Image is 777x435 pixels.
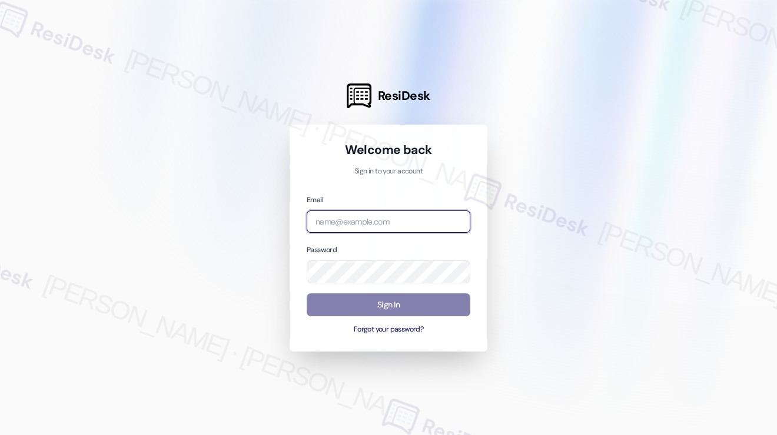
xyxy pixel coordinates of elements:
[307,210,470,233] input: name@example.com
[307,324,470,335] button: Forgot your password?
[378,88,430,104] span: ResiDesk
[307,195,323,205] label: Email
[347,83,371,108] img: ResiDesk Logo
[307,245,337,255] label: Password
[307,293,470,316] button: Sign In
[307,166,470,177] p: Sign in to your account
[307,142,470,158] h1: Welcome back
